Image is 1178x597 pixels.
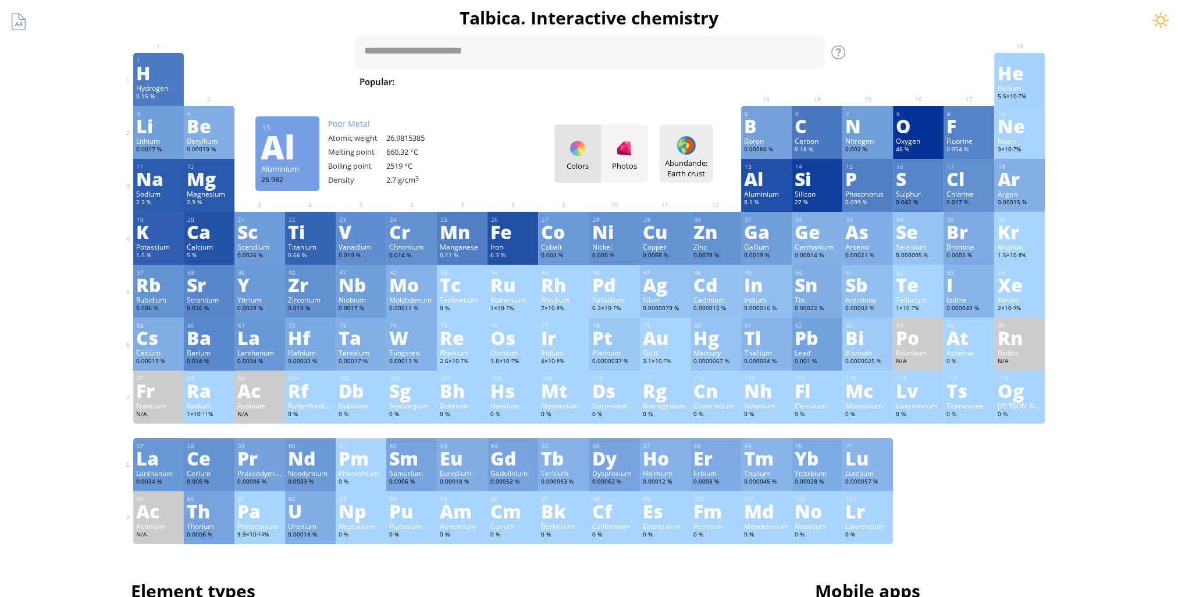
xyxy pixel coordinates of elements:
sup: -7 [1016,93,1021,99]
div: 6.3 % [490,251,535,261]
div: 15 [846,163,890,170]
div: 40 [289,269,333,276]
div: Rh [541,275,586,294]
div: 2519 °C [386,161,444,171]
div: 13 [745,163,789,170]
div: 31 [745,216,789,223]
div: N [845,116,890,135]
div: Argon [997,189,1042,198]
div: 0.15 % [136,93,181,102]
div: 38 [187,269,232,276]
div: Hf [288,328,333,347]
div: Iridium [541,348,586,357]
div: 30 [694,216,738,223]
div: Helium [997,83,1042,93]
div: 0.0019 % [744,251,789,261]
div: 0.013 % [288,304,333,314]
div: 14 [795,163,839,170]
div: Tellurium [896,295,941,304]
div: Photos [601,161,647,171]
div: 46 [592,269,636,276]
div: 53 [947,269,991,276]
div: Calcium [187,242,232,251]
div: 36 [998,216,1042,223]
div: 0.006 % [136,304,181,314]
div: Silicon [795,189,839,198]
div: Xe [997,275,1042,294]
div: 42 [390,269,434,276]
div: 0.000016 % [744,304,789,314]
div: Molybdenum [389,295,434,304]
div: Osmium [490,348,535,357]
div: Zirconium [288,295,333,304]
div: Abundande: Earth crust [662,158,710,179]
div: Al [261,137,313,156]
div: 7 [846,110,890,118]
div: 1.5 % [136,251,181,261]
div: Rb [136,275,181,294]
span: H SO [564,74,606,88]
div: Cl [946,169,991,188]
div: 13 [262,122,314,133]
div: Po [896,328,941,347]
div: 0.0078 % [693,251,738,261]
div: 0.042 % [896,198,941,208]
div: 52 [896,269,941,276]
div: Iodine [946,295,991,304]
div: 0.11 % [440,251,485,261]
div: 45 [542,269,586,276]
div: Sb [845,275,890,294]
div: 0.017 % [946,198,991,208]
div: 49 [745,269,789,276]
div: 0.0068 % [643,251,688,261]
div: 2×10 % [997,304,1042,314]
div: Boron [744,136,789,145]
div: 73 [339,322,383,329]
div: Si [795,169,839,188]
div: 0.00015 % [997,198,1042,208]
div: 8.1 % [744,198,789,208]
div: 0.0017 % [136,145,181,155]
div: Br [946,222,991,241]
div: Yttrium [237,295,282,304]
div: He [997,63,1042,82]
div: Te [896,275,941,294]
div: Aluminium [744,189,789,198]
div: F [946,116,991,135]
div: Potassium [136,242,181,251]
div: 11 [137,163,181,170]
div: Pt [592,328,636,347]
div: 8 [896,110,941,118]
div: 44 [491,269,535,276]
div: 46 % [896,145,941,155]
div: Sr [187,275,232,294]
div: Popular: [360,74,403,90]
div: Selenium [896,242,941,251]
div: Ni [592,222,636,241]
div: 26 [491,216,535,223]
sup: 3 [415,175,419,183]
div: 19 [137,216,181,223]
div: 9 [947,110,991,118]
div: 56 [187,322,232,329]
div: 17 [947,163,991,170]
div: Zr [288,275,333,294]
div: 24 [390,216,434,223]
div: Ag [643,275,688,294]
div: Tc [440,275,485,294]
div: P [845,169,890,188]
div: Cu [643,222,688,241]
div: Ru [490,275,535,294]
div: Cs [136,328,181,347]
div: Poor Metal [328,118,444,129]
div: 2 [998,57,1042,65]
div: 0.0029 % [237,304,282,314]
div: Ti [288,222,333,241]
div: 0.00022 % [795,304,839,314]
div: Re [440,328,485,347]
div: 0.00019 % [187,145,232,155]
span: HCl [610,74,639,88]
sup: -9 [1011,304,1016,311]
div: 0.18 % [795,145,839,155]
div: 27 [542,216,586,223]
